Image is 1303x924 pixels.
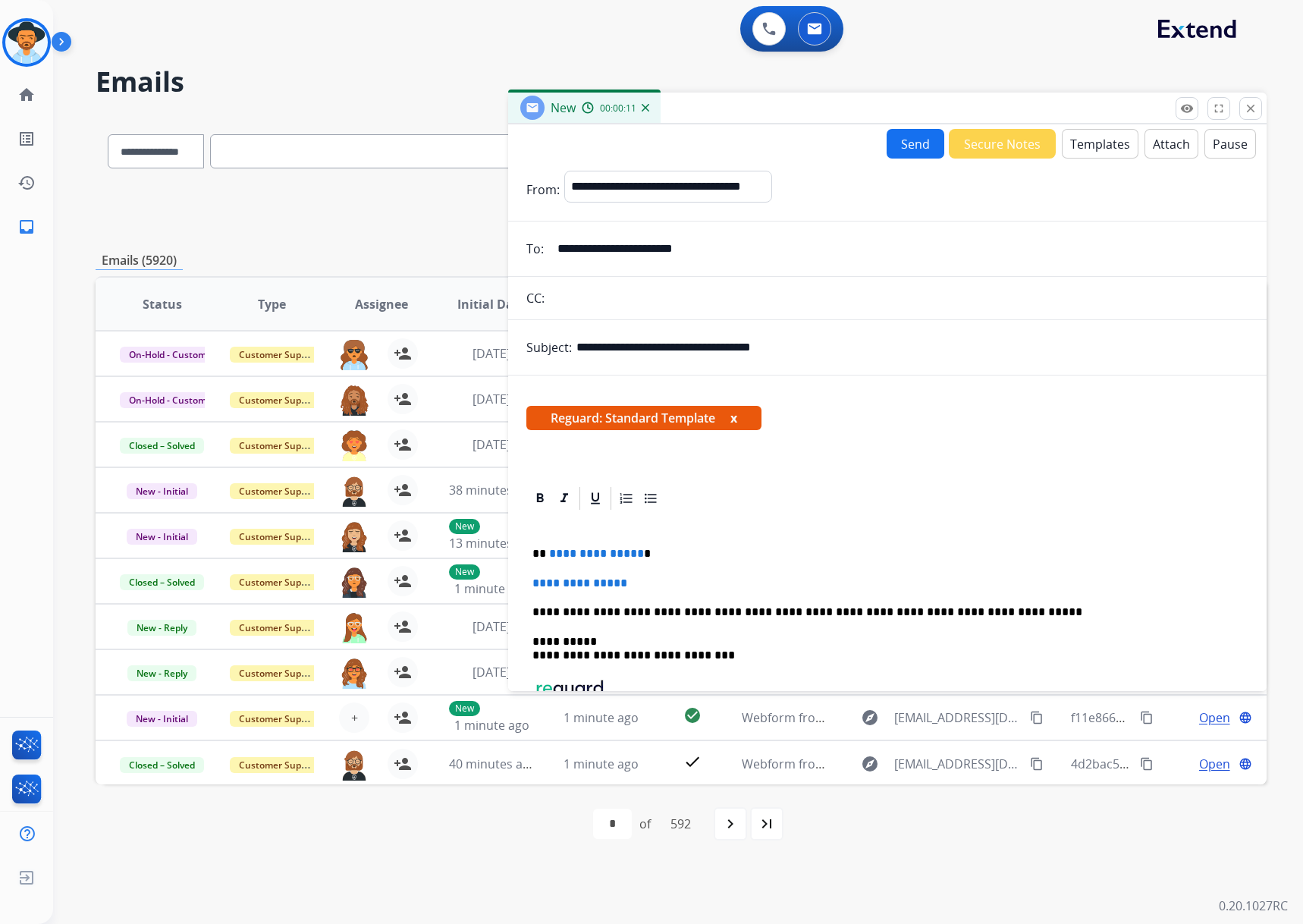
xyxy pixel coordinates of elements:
span: New - Reply [127,665,196,681]
mat-icon: person_add [394,481,412,499]
mat-icon: last_page [758,815,776,833]
mat-icon: check_circle [683,706,702,724]
span: Closed – Solved [120,438,204,454]
span: Customer Support [230,483,328,499]
img: agent-avatar [339,429,369,461]
span: [DATE] [473,618,510,635]
button: Templates [1062,129,1138,159]
img: agent-avatar [339,611,369,643]
mat-icon: explore [861,709,879,727]
mat-icon: content_copy [1030,757,1044,771]
p: New [449,519,480,534]
span: Reguard: Standard Template [526,406,761,430]
span: New - Initial [127,711,197,727]
span: On-Hold - Customer [120,392,224,408]
div: of [639,815,651,833]
mat-icon: history [17,174,36,192]
span: Open [1199,755,1230,773]
mat-icon: person_add [394,709,412,727]
span: Type [258,295,286,313]
mat-icon: close [1244,102,1257,115]
span: 38 minutes ago [449,482,537,498]
mat-icon: content_copy [1030,711,1044,724]
mat-icon: fullscreen [1212,102,1226,115]
span: Closed – Solved [120,574,204,590]
p: Emails (5920) [96,251,183,270]
span: 00:00:11 [600,102,636,115]
span: Customer Support [230,438,328,454]
span: Customer Support [230,529,328,545]
span: Closed – Solved [120,757,204,773]
div: Bold [529,487,551,510]
span: New - Initial [127,529,197,545]
img: agent-avatar [339,384,369,416]
span: f11e8666-1638-4cf2-ac57-feca61dd6cc0 [1071,709,1293,726]
mat-icon: person_add [394,663,412,681]
span: Customer Support [230,574,328,590]
span: Customer Support [230,711,328,727]
span: [DATE] [473,664,510,680]
button: Secure Notes [949,129,1056,159]
mat-icon: list_alt [17,130,36,148]
div: Underline [584,487,607,510]
button: Send [887,129,944,159]
span: New [551,99,576,116]
button: + [339,702,369,733]
button: Attach [1144,129,1198,159]
span: Customer Support [230,665,328,681]
span: Webform from [EMAIL_ADDRESS][DOMAIN_NAME] on [DATE] [742,709,1085,726]
span: 1 minute ago [454,580,529,597]
p: 0.20.1027RC [1219,897,1288,915]
mat-icon: content_copy [1140,757,1154,771]
mat-icon: person_add [394,755,412,773]
span: Customer Support [230,347,328,363]
img: agent-avatar [339,520,369,552]
span: [DATE] [473,436,510,453]
p: CC: [526,289,545,307]
span: + [351,709,358,727]
mat-icon: language [1239,711,1252,724]
img: agent-avatar [339,749,369,781]
span: Customer Support [230,757,328,773]
img: avatar [5,21,48,64]
mat-icon: explore [861,755,879,773]
img: agent-avatar [339,657,369,689]
img: agent-avatar [339,338,369,370]
mat-icon: person_add [394,618,412,636]
button: Pause [1204,129,1256,159]
img: agent-avatar [339,475,369,507]
span: Open [1199,709,1230,727]
mat-icon: person_add [394,344,412,363]
p: Subject: [526,338,572,357]
span: On-Hold - Customer [120,347,224,363]
div: 592 [658,809,703,839]
mat-icon: person_add [394,526,412,545]
h2: Emails [96,67,1267,97]
span: [EMAIL_ADDRESS][DOMAIN_NAME] [894,709,1022,727]
span: 1 minute ago [564,709,639,726]
mat-icon: check [683,753,702,771]
mat-icon: person_add [394,390,412,408]
img: agent-avatar [339,566,369,598]
button: x [730,409,737,427]
mat-icon: home [17,86,36,104]
div: Ordered List [615,487,638,510]
span: [DATE] [473,391,510,407]
span: New - Initial [127,483,197,499]
mat-icon: remove_red_eye [1180,102,1194,115]
span: [DATE] [473,345,510,362]
span: New - Reply [127,620,196,636]
mat-icon: person_add [394,572,412,590]
span: 13 minutes ago [449,535,537,552]
div: Italic [553,487,576,510]
span: Customer Support [230,620,328,636]
p: New [449,701,480,716]
span: Assignee [355,295,408,313]
div: Bullet List [639,487,662,510]
span: Customer Support [230,392,328,408]
span: 1 minute ago [564,756,639,772]
p: New [449,564,480,580]
span: Webform from [EMAIL_ADDRESS][DOMAIN_NAME] on [DATE] [742,756,1085,772]
mat-icon: person_add [394,435,412,454]
p: From: [526,181,560,199]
